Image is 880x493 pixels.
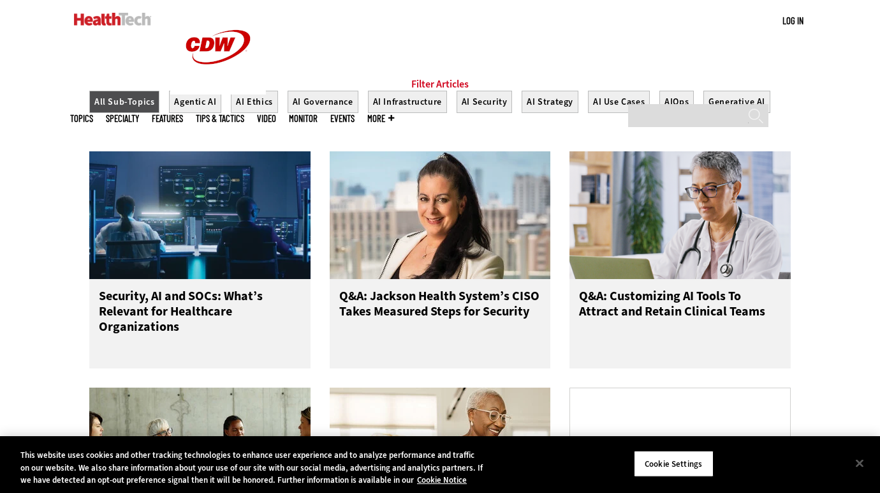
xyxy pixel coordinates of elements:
[330,114,355,123] a: Events
[457,91,513,113] button: AI Security
[89,151,311,368] a: security team in high-tech computer room Security, AI and SOCs: What’s Relevant for Healthcare Or...
[20,449,484,487] div: This website uses cookies and other tracking technologies to enhance user experience and to analy...
[339,289,541,340] h3: Q&A: Jackson Health System’s CISO Takes Measured Steps for Security
[330,151,551,279] img: Connie Barrera
[289,114,318,123] a: MonITor
[106,114,139,123] span: Specialty
[196,114,244,123] a: Tips & Tactics
[152,114,183,123] a: Features
[782,15,803,26] a: Log in
[588,91,650,113] button: AI Use Cases
[330,151,551,368] a: Connie Barrera Q&A: Jackson Health System’s CISO Takes Measured Steps for Security
[569,151,791,368] a: doctor on laptop Q&A: Customizing AI Tools To Attract and Retain Clinical Teams
[368,91,447,113] button: AI Infrastructure
[99,289,301,340] h3: Security, AI and SOCs: What’s Relevant for Healthcare Organizations
[417,474,467,485] a: More information about your privacy
[170,84,266,98] a: CDW
[846,449,874,477] button: Close
[522,91,578,113] button: AI Strategy
[257,114,276,123] a: Video
[89,151,311,279] img: security team in high-tech computer room
[74,13,151,26] img: Home
[569,151,791,279] img: doctor on laptop
[70,114,93,123] span: Topics
[634,450,714,477] button: Cookie Settings
[579,289,781,340] h3: Q&A: Customizing AI Tools To Attract and Retain Clinical Teams
[367,114,394,123] span: More
[782,14,803,27] div: User menu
